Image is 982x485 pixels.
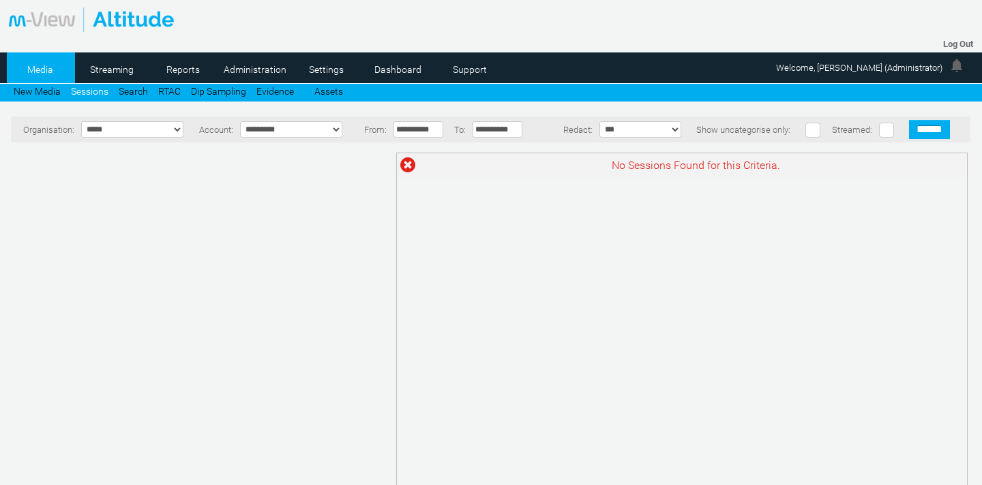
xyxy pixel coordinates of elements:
[222,59,288,80] a: Administration
[943,39,973,49] a: Log Out
[150,59,216,80] a: Reports
[949,57,965,74] img: bell24.png
[191,86,246,97] a: Dip Sampling
[776,63,942,73] span: Welcome, [PERSON_NAME] (Administrator)
[193,116,236,142] td: Account:
[256,86,294,97] a: Evidence
[78,59,145,80] a: Streaming
[71,86,108,97] a: Sessions
[529,116,596,142] td: Redact:
[832,125,872,135] span: Streamed:
[436,59,503,80] a: Support
[293,59,359,80] a: Settings
[14,86,61,97] a: New Media
[365,59,431,80] a: Dashboard
[7,59,73,80] a: Media
[158,86,181,97] a: RTAC
[314,86,343,97] a: Assets
[450,116,470,142] td: To:
[359,116,389,142] td: From:
[696,125,790,135] span: Show uncategorise only:
[11,116,78,142] td: Organisation:
[119,86,148,97] a: Search
[612,159,780,172] span: No Sessions Found for this Criteria.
